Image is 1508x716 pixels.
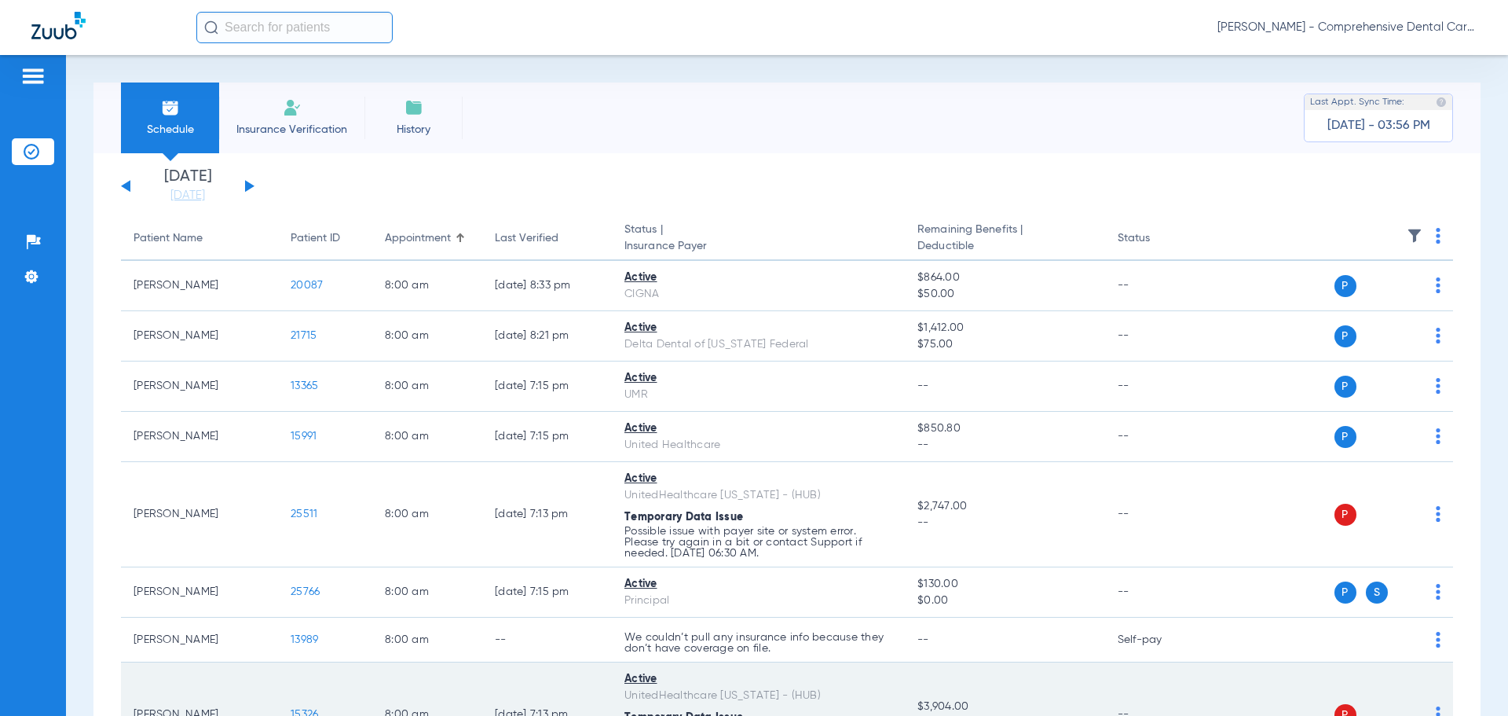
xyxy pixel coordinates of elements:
input: Search for patients [196,12,393,43]
div: Last Verified [495,230,558,247]
li: [DATE] [141,169,235,204]
img: hamburger-icon [20,67,46,86]
span: Insurance Payer [624,238,892,255]
img: group-dot-blue.svg [1436,228,1440,244]
td: [DATE] 8:33 PM [482,261,612,311]
div: Appointment [385,230,470,247]
td: 8:00 AM [372,462,482,567]
img: Zuub Logo [31,12,86,39]
td: [DATE] 7:15 PM [482,362,612,412]
a: [DATE] [141,188,235,204]
div: United Healthcare [624,437,892,453]
td: -- [482,618,612,663]
span: P [1334,504,1356,526]
span: -- [917,634,929,645]
img: Search Icon [204,20,218,35]
div: Active [624,576,892,593]
td: [PERSON_NAME] [121,618,278,663]
span: P [1334,426,1356,448]
td: [PERSON_NAME] [121,261,278,311]
span: Insurance Verification [231,122,353,138]
th: Remaining Benefits | [905,217,1104,261]
img: group-dot-blue.svg [1436,584,1440,600]
td: [DATE] 7:13 PM [482,462,612,567]
td: 8:00 AM [372,412,482,462]
span: -- [917,515,1092,531]
span: 21715 [291,330,317,341]
td: [PERSON_NAME] [121,311,278,362]
div: Patient ID [291,230,360,247]
img: group-dot-blue.svg [1436,378,1440,394]
p: Possible issue with payer site or system error. Please try again in a bit or contact Support if n... [624,526,892,559]
span: $50.00 [917,286,1092,303]
th: Status | [612,217,905,261]
div: Active [624,270,892,286]
span: P [1334,582,1356,604]
td: 8:00 AM [372,618,482,663]
span: $0.00 [917,593,1092,609]
td: [PERSON_NAME] [121,412,278,462]
div: Last Verified [495,230,599,247]
iframe: Chat Widget [1429,641,1508,716]
img: last sync help info [1436,97,1447,108]
div: Active [624,320,892,336]
div: UnitedHealthcare [US_STATE] - (HUB) [624,688,892,704]
img: Manual Insurance Verification [283,98,302,117]
td: [DATE] 7:15 PM [482,567,612,618]
div: UMR [624,387,892,403]
span: Last Appt. Sync Time: [1310,94,1404,110]
span: 13989 [291,634,318,645]
td: Self-pay [1105,618,1211,663]
div: UnitedHealthcare [US_STATE] - (HUB) [624,487,892,504]
td: 8:00 AM [372,311,482,362]
span: [PERSON_NAME] - Comprehensive Dental Care [1217,20,1477,35]
td: [PERSON_NAME] [121,462,278,567]
img: group-dot-blue.svg [1436,277,1440,293]
div: Patient Name [134,230,265,247]
span: 20087 [291,280,323,291]
td: [DATE] 8:21 PM [482,311,612,362]
img: group-dot-blue.svg [1436,428,1440,444]
span: $1,412.00 [917,320,1092,336]
td: [PERSON_NAME] [121,362,278,412]
div: Principal [624,593,892,609]
div: Patient ID [291,230,340,247]
div: Delta Dental of [US_STATE] Federal [624,336,892,353]
img: Schedule [161,98,180,117]
th: Status [1105,217,1211,261]
div: Patient Name [134,230,203,247]
div: Active [624,420,892,437]
span: P [1334,325,1356,347]
span: $2,747.00 [917,498,1092,515]
span: P [1334,275,1356,297]
div: Active [624,471,892,487]
td: -- [1105,412,1211,462]
span: Schedule [133,122,207,138]
td: -- [1105,311,1211,362]
span: P [1334,376,1356,398]
span: $3,904.00 [917,699,1092,715]
img: group-dot-blue.svg [1436,328,1440,343]
img: group-dot-blue.svg [1436,632,1440,648]
span: 15991 [291,431,317,442]
span: Deductible [917,238,1092,255]
span: $75.00 [917,336,1092,353]
div: Active [624,370,892,387]
span: Temporary Data Issue [624,512,743,523]
td: [DATE] 7:15 PM [482,412,612,462]
p: We couldn’t pull any insurance info because they don’t have coverage on file. [624,632,892,654]
img: History [404,98,423,117]
td: -- [1105,362,1211,412]
span: S [1366,582,1388,604]
span: 25766 [291,586,320,597]
td: 8:00 AM [372,261,482,311]
td: 8:00 AM [372,362,482,412]
span: $864.00 [917,270,1092,286]
td: -- [1105,567,1211,618]
div: Appointment [385,230,451,247]
span: $850.80 [917,420,1092,437]
span: 13365 [291,380,318,391]
div: CIGNA [624,286,892,303]
span: History [376,122,451,138]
